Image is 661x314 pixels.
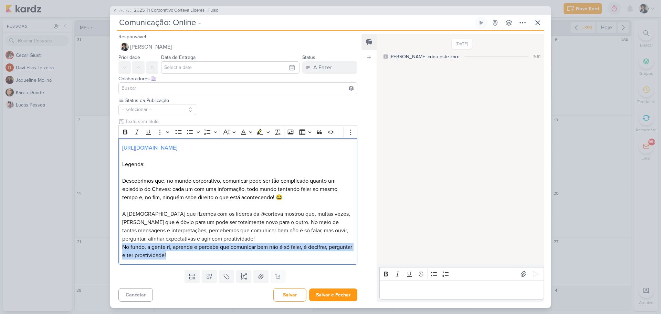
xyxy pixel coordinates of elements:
[118,288,153,302] button: Cancelar
[122,177,354,202] p: Descobrimos que, no mundo corporativo, comunicar pode ser tão complicado quanto um episódio do Ch...
[273,288,306,302] button: Salvar
[533,53,541,60] div: 9:51
[118,75,357,82] div: Colaboradores
[302,54,315,60] label: Status
[379,267,544,281] div: Editor toolbar
[309,288,357,301] button: Salvar e Fechar
[313,63,332,72] div: A Fazer
[120,43,129,51] img: Pedro Luahn Simões
[118,54,140,60] label: Prioridade
[479,20,484,26] div: Ligar relógio
[117,17,474,29] input: Kard Sem Título
[122,211,350,242] span: A [DEMOGRAPHIC_DATA] que fizemos com os líderes da @corteva mostrou que, muitas vezes, [PERSON_NA...
[122,243,354,260] p: No fundo, a gente ri, aprende e percebe que comunicar bem não é só falar, é decifrar, perguntar e...
[118,125,357,139] div: Editor toolbar
[390,53,460,60] div: [PERSON_NAME] criou este kard
[118,41,357,53] button: [PERSON_NAME]
[161,54,196,60] label: Data de Entrega
[122,144,177,151] a: [URL][DOMAIN_NAME]
[130,43,172,51] span: [PERSON_NAME]
[302,61,357,74] button: A Fazer
[124,118,357,125] input: Texto sem título
[118,138,357,265] div: Editor editing area: main
[120,84,356,92] input: Buscar
[161,61,300,74] input: Select a date
[122,160,354,169] p: Legenda:
[125,97,196,104] label: Status da Publicação
[118,104,196,115] button: -- selecionar --
[379,281,544,300] div: Editor editing area: main
[118,34,146,40] label: Responsável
